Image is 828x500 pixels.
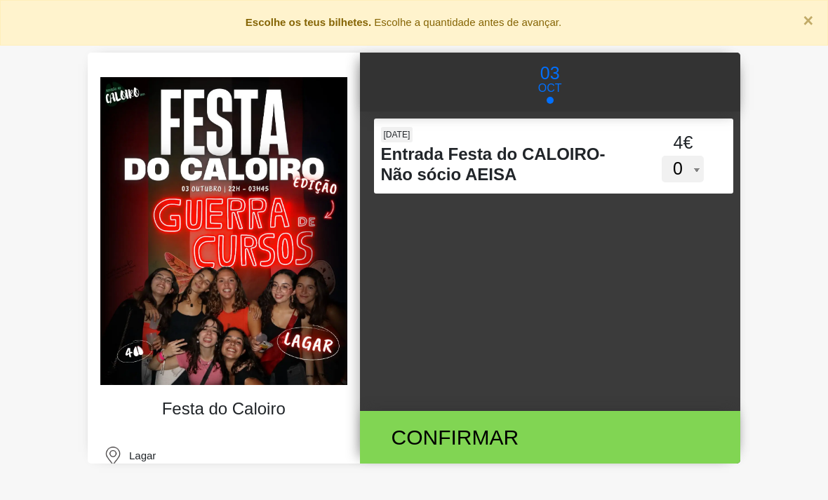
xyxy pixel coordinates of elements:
[538,60,562,87] p: 03
[629,130,737,156] div: 4€
[523,60,577,104] button: 03 Oct
[100,77,347,385] img: fc9bce7935e34085b9fda3ca4d5406de.webp
[381,127,413,142] span: [DATE]
[360,411,741,464] button: Confirmar
[129,450,156,461] span: Lagar
[803,11,813,30] span: ×
[246,16,371,28] strong: Escolhe os teus bilhetes.
[374,16,561,28] bodyalertmsg: Escolhe a quantidade antes de avançar.
[107,399,340,419] h4: Festa do Caloiro
[662,156,704,182] select: [DATE] Entrada Festa do CALOIRO- Não sócio AEISA 4€
[538,80,562,97] p: Oct
[381,144,629,185] h4: Entrada Festa do CALOIRO- Não sócio AEISA
[381,421,607,453] div: Confirmar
